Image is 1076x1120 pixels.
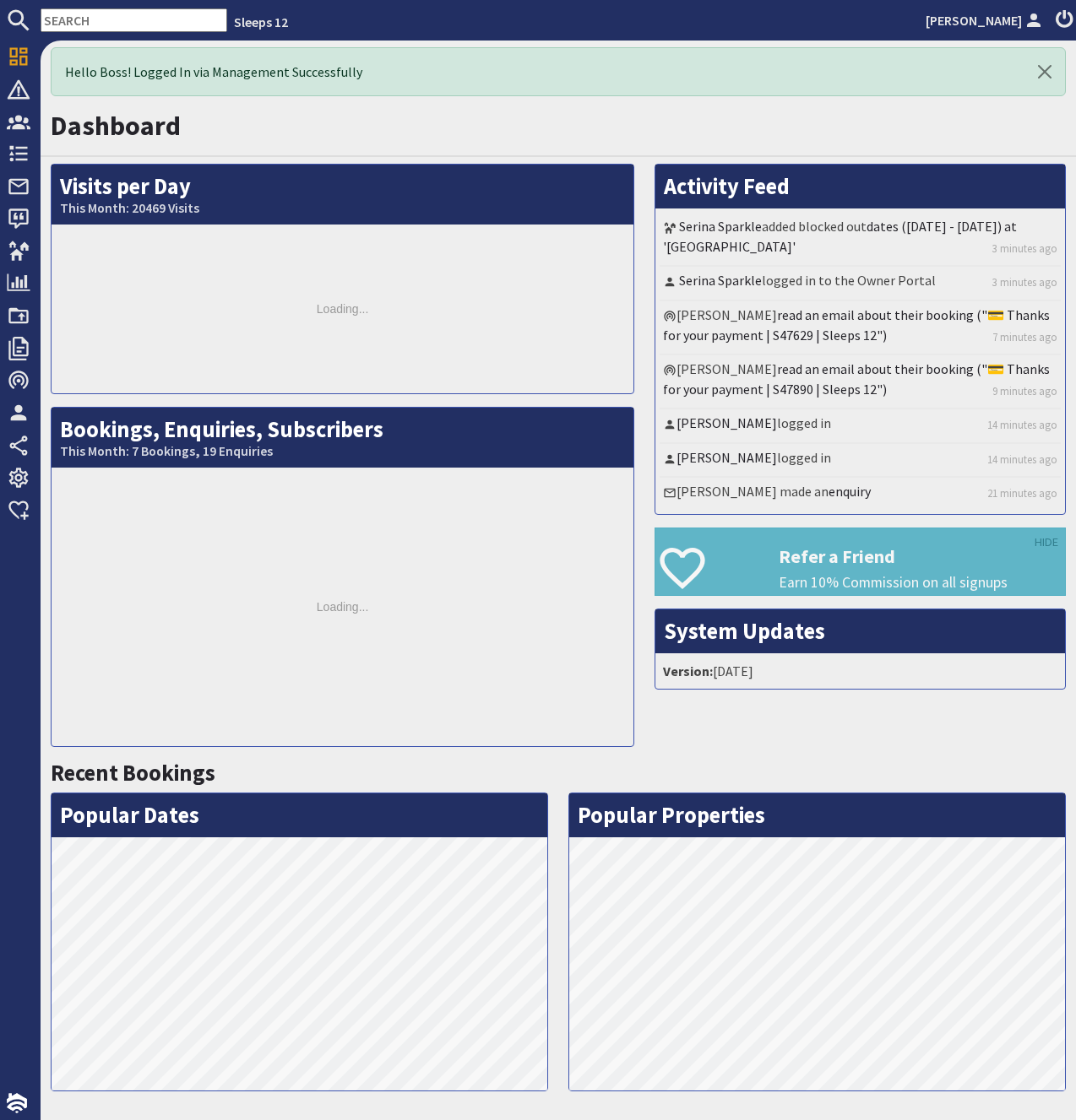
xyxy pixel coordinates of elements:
a: Sleeps 12 [234,14,288,30]
h2: Bookings, Enquiries, Subscribers [52,408,633,468]
img: staytech_i_w-64f4e8e9ee0a9c174fd5317b4b171b261742d2d393467e5bdba4413f4f884c10.svg [7,1093,27,1113]
a: Dashboard [51,109,181,143]
a: 14 minutes ago [987,417,1057,433]
a: [PERSON_NAME] [677,449,777,466]
a: 3 minutes ago [992,274,1057,290]
li: added blocked out [660,213,1061,267]
small: This Month: 20469 Visits [60,200,625,216]
a: 21 minutes ago [987,485,1057,501]
a: 3 minutes ago [992,241,1057,257]
li: logged in to the Owner Portal [660,267,1061,300]
a: System Updates [664,617,825,645]
h2: Visits per Day [52,165,633,225]
a: Serina Sparkle [679,218,762,235]
a: [PERSON_NAME] [926,10,1046,30]
a: read an email about their booking ("💳 Thanks for your payment | S47890 | Sleeps 12") [663,360,1050,398]
li: [DATE] [660,657,1061,684]
a: 9 minutes ago [992,383,1057,399]
li: [PERSON_NAME] [660,355,1061,409]
h2: Popular Properties [569,793,1065,837]
div: Loading... [52,225,633,393]
a: Refer a Friend Earn 10% Commission on all signups [655,528,1066,596]
a: HIDE [1035,533,1058,552]
a: Activity Feed [664,172,790,200]
p: Earn 10% Commission on all signups [779,571,1065,593]
input: SEARCH [41,8,227,32]
a: Serina Sparkle [679,272,762,289]
li: [PERSON_NAME] made an [660,478,1061,510]
h3: Refer a Friend [779,545,1065,567]
div: Loading... [52,468,633,746]
a: Recent Bookings [51,759,215,787]
li: logged in [660,409,1061,443]
a: [PERSON_NAME] [677,414,777,431]
strong: Version: [663,663,713,679]
li: [PERSON_NAME] [660,301,1061,355]
div: Hello Boss! Logged In via Management Successfully [51,47,1066,96]
h2: Popular Dates [52,793,547,837]
a: read an email about their booking ("💳 Thanks for your payment | S47629 | Sleeps 12") [663,306,1050,344]
small: This Month: 7 Bookings, 19 Enquiries [60,443,625,459]
a: enquiry [829,483,871,500]
a: 7 minutes ago [992,329,1057,345]
li: logged in [660,444,1061,478]
a: 14 minutes ago [987,452,1057,468]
